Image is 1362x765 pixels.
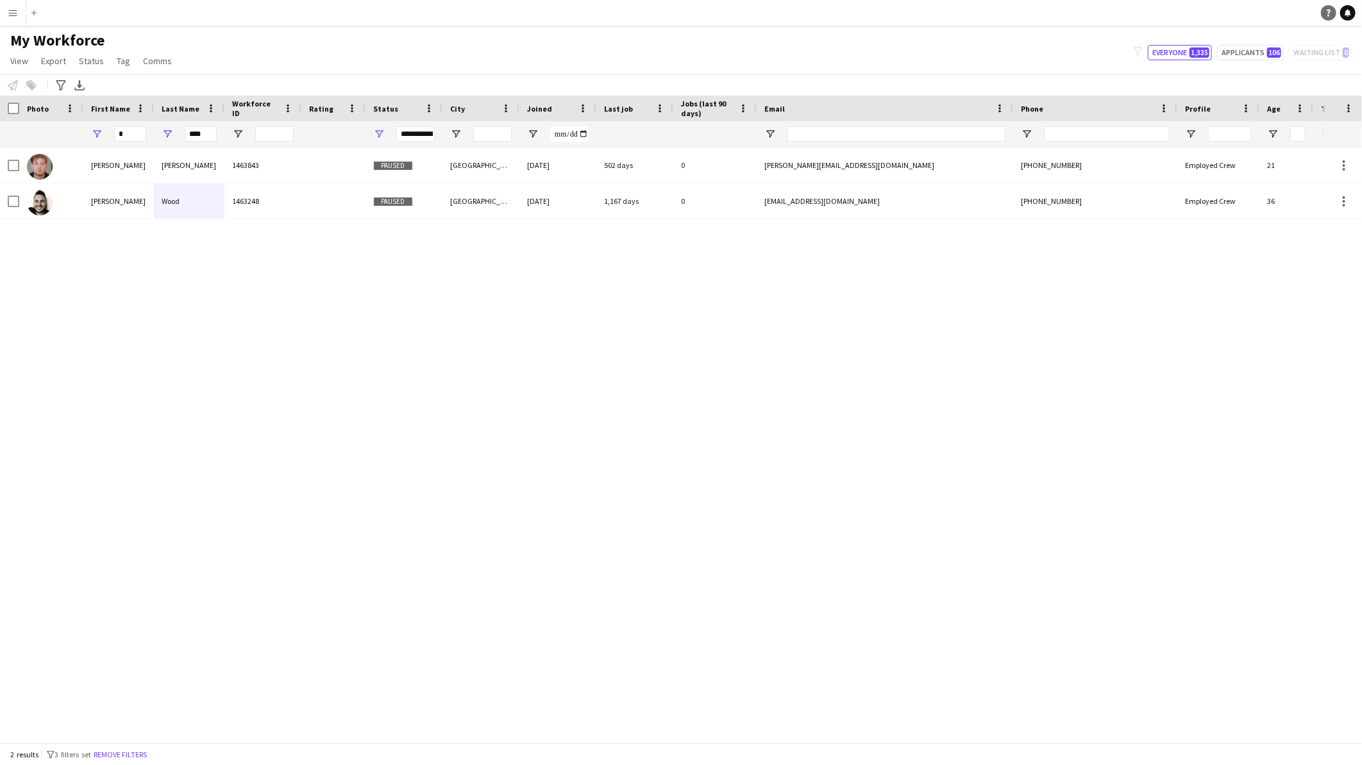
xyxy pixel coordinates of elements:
[450,104,465,113] span: City
[10,55,28,67] span: View
[1217,45,1284,60] button: Applicants106
[143,55,172,67] span: Comms
[1148,45,1212,60] button: Everyone1,335
[681,99,734,118] span: Jobs (last 90 days)
[83,147,154,183] div: [PERSON_NAME]
[787,126,1005,142] input: Email Filter Input
[10,31,105,50] span: My Workforce
[112,53,135,69] a: Tag
[604,104,633,113] span: Last job
[1185,104,1211,113] span: Profile
[154,183,224,219] div: Wood
[72,78,87,93] app-action-btn: Export XLSX
[185,126,217,142] input: Last Name Filter Input
[519,147,596,183] div: [DATE]
[673,183,757,219] div: 0
[83,183,154,219] div: [PERSON_NAME]
[232,99,278,118] span: Workforce ID
[162,128,173,140] button: Open Filter Menu
[1044,126,1170,142] input: Phone Filter Input
[1177,147,1259,183] div: Employed Crew
[1259,183,1313,219] div: 36
[1021,104,1043,113] span: Phone
[527,104,552,113] span: Joined
[309,104,333,113] span: Rating
[373,197,413,206] span: Paused
[79,55,104,67] span: Status
[1267,47,1281,58] span: 106
[53,78,69,93] app-action-btn: Advanced filters
[757,147,1013,183] div: [PERSON_NAME][EMAIL_ADDRESS][DOMAIN_NAME]
[373,161,413,171] span: Paused
[519,183,596,219] div: [DATE]
[1190,47,1209,58] span: 1,335
[114,126,146,142] input: First Name Filter Input
[596,147,673,183] div: 502 days
[1321,104,1338,113] span: Tags
[27,104,49,113] span: Photo
[117,55,130,67] span: Tag
[138,53,177,69] a: Comms
[162,104,199,113] span: Last Name
[596,183,673,219] div: 1,167 days
[255,126,294,142] input: Workforce ID Filter Input
[442,183,519,219] div: [GEOGRAPHIC_DATA]
[36,53,71,69] a: Export
[1321,128,1333,140] button: Open Filter Menu
[450,128,462,140] button: Open Filter Menu
[1208,126,1252,142] input: Profile Filter Input
[1267,128,1279,140] button: Open Filter Menu
[91,128,103,140] button: Open Filter Menu
[373,104,398,113] span: Status
[224,147,301,183] div: 1463843
[757,183,1013,219] div: [EMAIL_ADDRESS][DOMAIN_NAME]
[527,128,539,140] button: Open Filter Menu
[373,128,385,140] button: Open Filter Menu
[5,53,33,69] a: View
[232,128,244,140] button: Open Filter Menu
[55,750,91,759] span: 3 filters set
[1177,183,1259,219] div: Employed Crew
[764,128,776,140] button: Open Filter Menu
[91,104,130,113] span: First Name
[442,147,519,183] div: [GEOGRAPHIC_DATA]
[1259,147,1313,183] div: 21
[1013,147,1177,183] div: [PHONE_NUMBER]
[1185,128,1197,140] button: Open Filter Menu
[1290,126,1306,142] input: Age Filter Input
[154,147,224,183] div: [PERSON_NAME]
[473,126,512,142] input: City Filter Input
[74,53,109,69] a: Status
[41,55,66,67] span: Export
[1013,183,1177,219] div: [PHONE_NUMBER]
[673,147,757,183] div: 0
[27,190,53,215] img: James Wood
[764,104,785,113] span: Email
[224,183,301,219] div: 1463248
[1021,128,1032,140] button: Open Filter Menu
[27,154,53,180] img: James Hopwood
[1267,104,1281,113] span: Age
[91,748,149,762] button: Remove filters
[550,126,589,142] input: Joined Filter Input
